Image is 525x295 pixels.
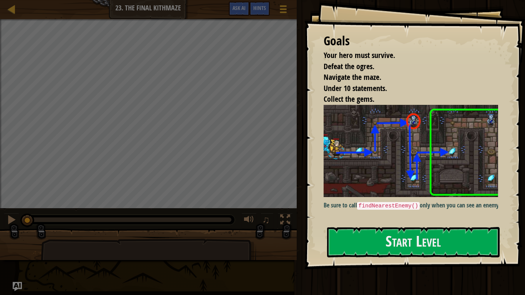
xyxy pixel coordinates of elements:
button: Ask AI [229,2,249,16]
img: The final kithmaze [324,105,504,197]
li: Your hero must survive. [314,50,496,61]
button: ♫ [261,213,274,229]
span: Navigate the maze. [324,72,381,82]
span: Your hero must survive. [324,50,395,60]
button: Adjust volume [241,213,257,229]
span: Defeat the ogres. [324,61,374,71]
div: Goals [324,32,498,50]
li: Defeat the ogres. [314,61,496,72]
button: Ctrl + P: Pause [4,213,19,229]
li: Under 10 statements. [314,83,496,94]
span: Hints [253,4,266,12]
li: Navigate the maze. [314,72,496,83]
button: Toggle fullscreen [277,213,293,229]
button: Show game menu [274,2,293,20]
button: Start Level [327,227,500,257]
span: Under 10 statements. [324,83,387,93]
span: Ask AI [233,4,246,12]
span: Collect the gems. [324,94,374,104]
li: Collect the gems. [314,94,496,105]
button: Ask AI [13,282,22,291]
p: Be sure to call only when you can see an enemy. [324,201,504,210]
span: ♫ [262,214,270,225]
code: findNearestEnemy() [357,202,420,210]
